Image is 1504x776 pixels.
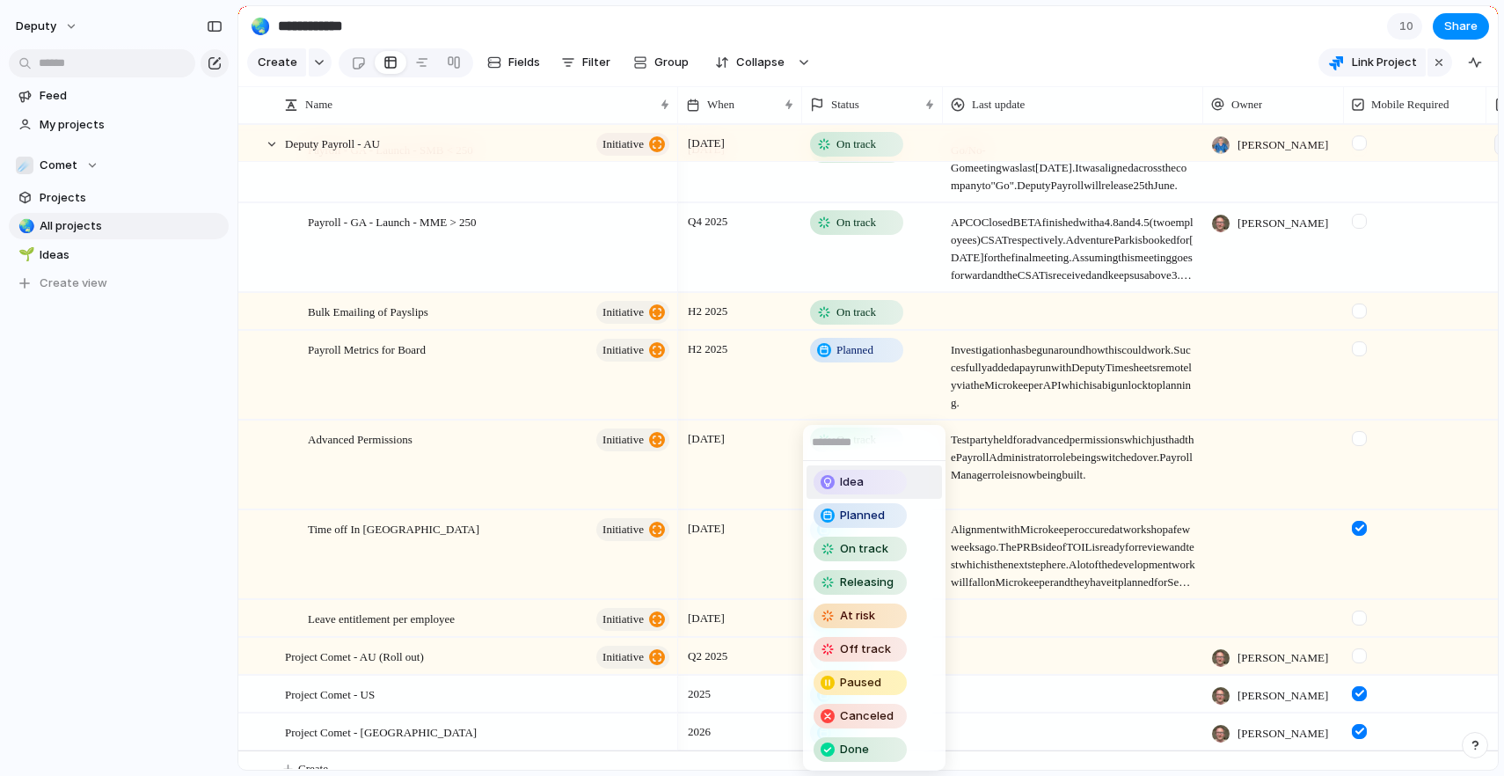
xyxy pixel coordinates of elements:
span: Paused [840,674,881,692]
span: Canceled [840,707,894,725]
span: Releasing [840,574,894,591]
span: On track [840,540,888,558]
span: Idea [840,473,864,491]
span: At risk [840,607,875,625]
span: Planned [840,507,885,524]
span: Off track [840,641,891,658]
span: Done [840,741,869,758]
